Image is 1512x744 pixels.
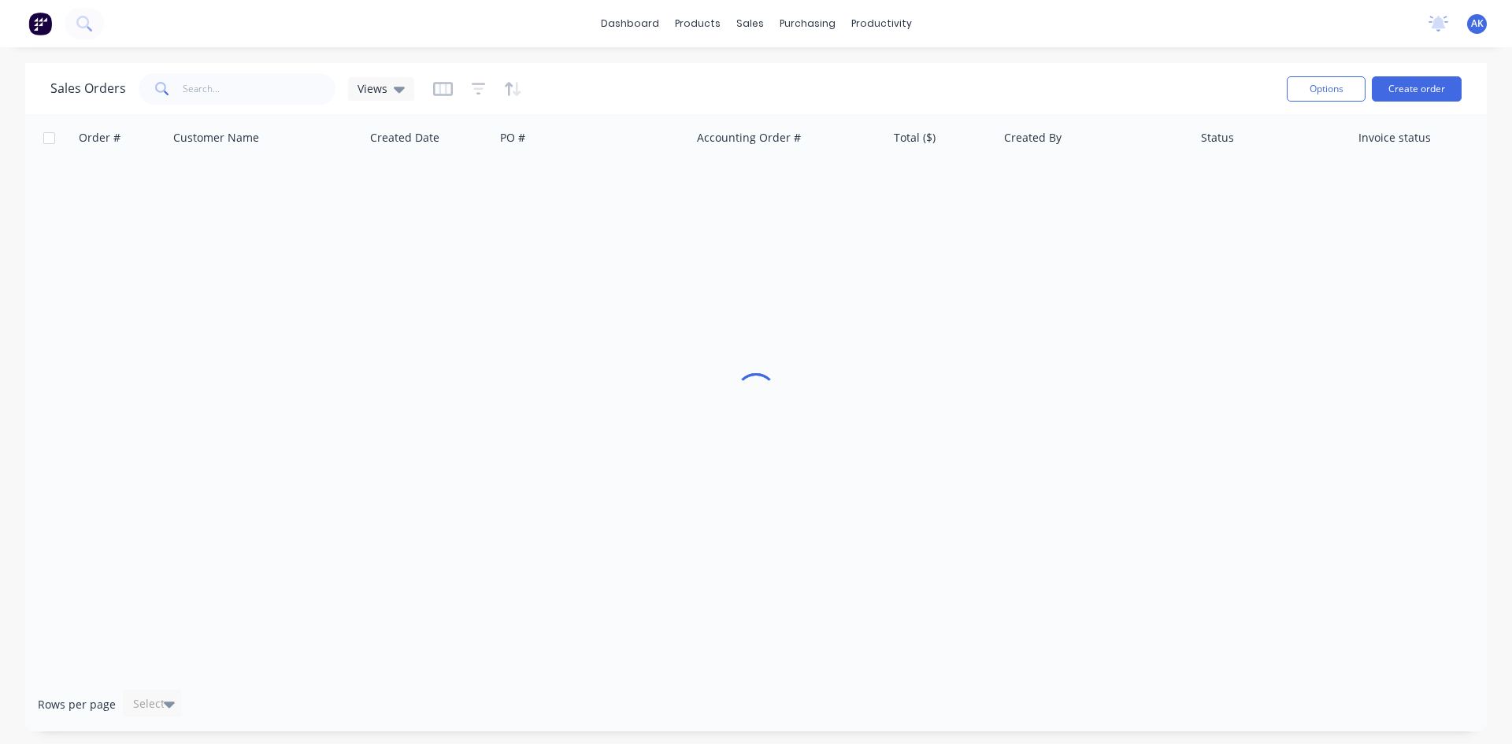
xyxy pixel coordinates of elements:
[728,12,772,35] div: sales
[500,130,525,146] div: PO #
[370,130,439,146] div: Created Date
[173,130,259,146] div: Customer Name
[38,697,116,713] span: Rows per page
[50,81,126,96] h1: Sales Orders
[1358,130,1431,146] div: Invoice status
[183,73,336,105] input: Search...
[1004,130,1062,146] div: Created By
[358,80,387,97] span: Views
[843,12,920,35] div: productivity
[1471,17,1484,31] span: AK
[1372,76,1462,102] button: Create order
[28,12,52,35] img: Factory
[697,130,801,146] div: Accounting Order #
[667,12,728,35] div: products
[1201,130,1234,146] div: Status
[1287,76,1366,102] button: Options
[593,12,667,35] a: dashboard
[79,130,120,146] div: Order #
[133,696,174,712] div: Select...
[894,130,936,146] div: Total ($)
[772,12,843,35] div: purchasing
